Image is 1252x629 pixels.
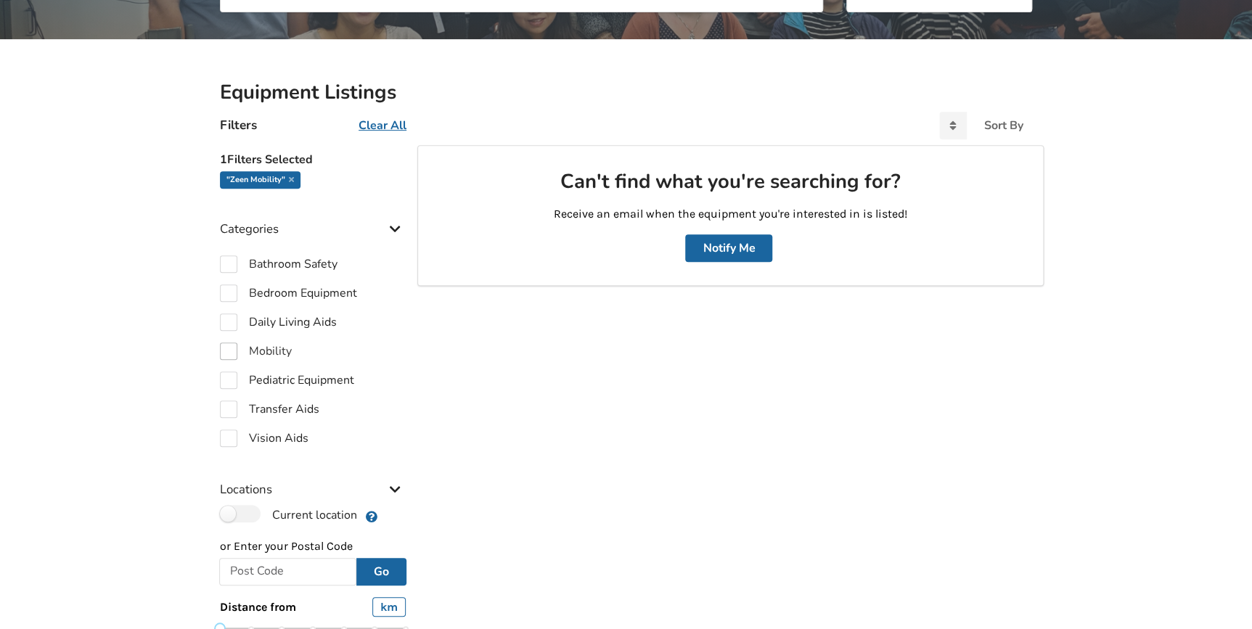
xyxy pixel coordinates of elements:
span: Distance from [220,600,296,614]
label: Pediatric Equipment [220,371,354,389]
h2: Equipment Listings [220,80,1032,105]
button: Go [356,558,406,585]
div: Locations [220,453,406,504]
label: Current location [220,505,357,524]
h4: Filters [220,117,257,133]
p: or Enter your Postal Code [220,538,406,555]
h2: Can't find what you're searching for? [441,169,1020,194]
label: Daily Living Aids [220,313,337,331]
label: Transfer Aids [220,400,319,418]
label: Vision Aids [220,429,308,447]
input: Post Code [219,558,356,585]
p: Receive an email when the equipment you're interested in is listed! [441,206,1020,223]
label: Bedroom Equipment [220,284,357,302]
div: "zeen mobility" [220,171,300,189]
button: Notify Me [685,234,772,262]
label: Mobility [220,342,292,360]
div: Sort By [984,120,1023,131]
u: Clear All [359,118,406,133]
div: km [372,597,406,617]
label: Bathroom Safety [220,255,337,273]
div: Categories [220,192,406,244]
h5: 1 Filters Selected [220,145,406,171]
